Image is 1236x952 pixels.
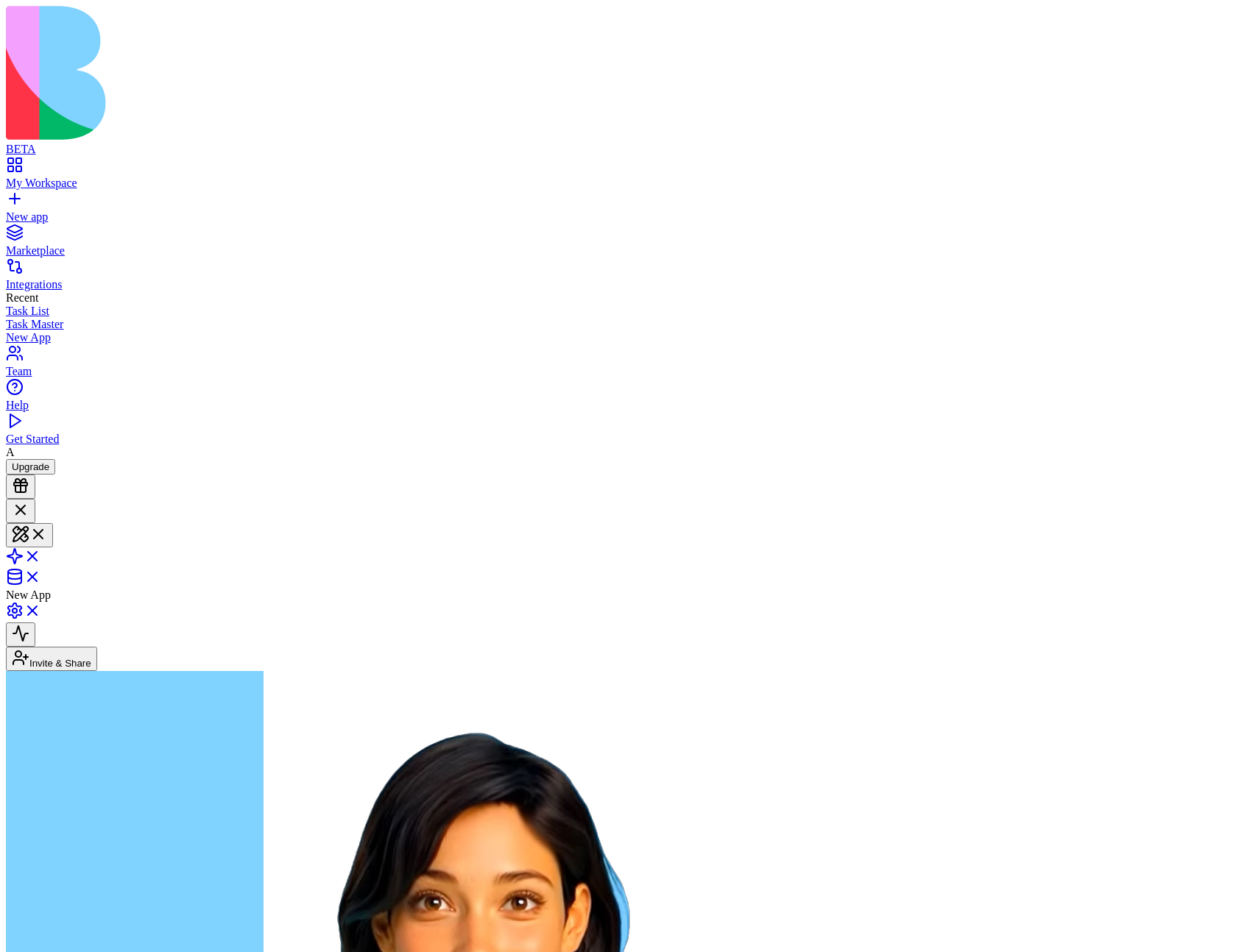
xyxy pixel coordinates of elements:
span: Recent [6,291,38,304]
a: Task List [6,305,1230,318]
a: Integrations [6,265,1230,291]
div: New app [6,210,1230,224]
a: New App [6,331,1230,344]
button: Invite & Share [6,647,97,671]
span: A [6,446,15,458]
a: Team [6,352,1230,378]
div: Help [6,399,1230,412]
div: Team [6,365,1230,378]
div: Marketplace [6,244,1230,257]
a: New app [6,197,1230,224]
a: My Workspace [6,163,1230,190]
div: BETA [6,143,1230,156]
a: Marketplace [6,231,1230,257]
div: My Workspace [6,177,1230,190]
div: Get Started [6,433,1230,446]
a: Help [6,386,1230,412]
button: Upgrade [6,459,55,475]
span: New App [6,589,51,601]
a: BETA [6,129,1230,156]
img: logo [6,6,598,140]
a: Task Master [6,318,1230,331]
a: Upgrade [6,460,55,472]
div: Integrations [6,278,1230,291]
a: Get Started [6,419,1230,446]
